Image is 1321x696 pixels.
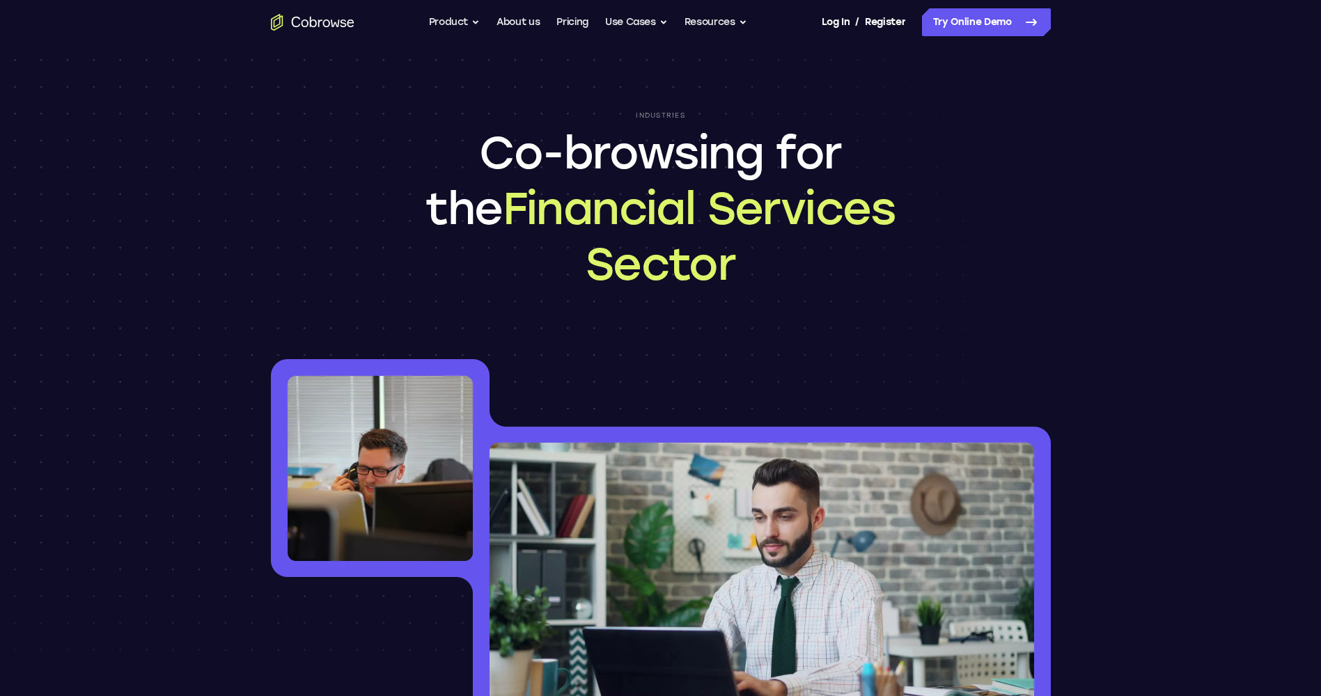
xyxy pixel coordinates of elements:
[382,125,939,292] h1: Co-browsing for the
[271,14,354,31] a: Go to the home page
[503,182,896,291] span: Financial Services Sector
[822,8,850,36] a: Log In
[497,8,540,36] a: About us
[922,8,1051,36] a: Try Online Demo
[685,8,747,36] button: Resources
[429,8,480,36] button: Product
[855,14,859,31] span: /
[865,8,905,36] a: Register
[636,111,685,120] p: Industries
[605,8,668,36] button: Use Cases
[556,8,588,36] a: Pricing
